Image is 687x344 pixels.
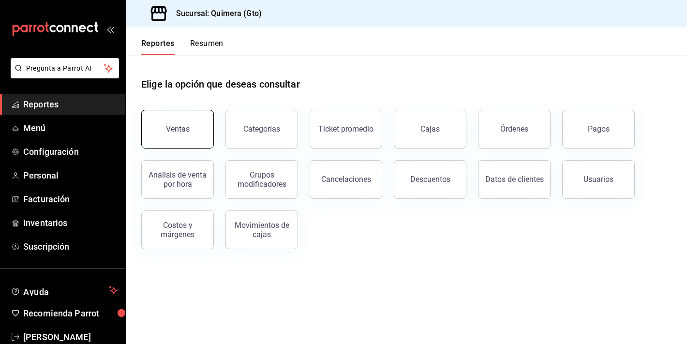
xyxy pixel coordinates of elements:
span: Configuración [23,145,118,158]
div: Datos de clientes [485,175,544,184]
button: Resumen [190,39,224,55]
span: Facturación [23,193,118,206]
div: Pagos [588,124,610,134]
span: Recomienda Parrot [23,307,118,320]
div: Movimientos de cajas [232,221,292,239]
button: Cancelaciones [310,160,382,199]
span: Ayuda [23,284,105,296]
h1: Elige la opción que deseas consultar [141,77,300,91]
button: Costos y márgenes [141,210,214,249]
button: Categorías [225,110,298,149]
span: [PERSON_NAME] [23,330,118,344]
button: Pregunta a Parrot AI [11,58,119,78]
button: Cajas [394,110,466,149]
span: Pregunta a Parrot AI [26,63,104,74]
div: navigation tabs [141,39,224,55]
div: Ventas [166,124,190,134]
span: Suscripción [23,240,118,253]
a: Pregunta a Parrot AI [7,70,119,80]
div: Costos y márgenes [148,221,208,239]
div: Órdenes [500,124,528,134]
button: Grupos modificadores [225,160,298,199]
button: Pagos [562,110,635,149]
div: Grupos modificadores [232,170,292,189]
div: Usuarios [583,175,613,184]
button: Descuentos [394,160,466,199]
span: Inventarios [23,216,118,229]
button: Reportes [141,39,175,55]
div: Cancelaciones [321,175,371,184]
button: Usuarios [562,160,635,199]
div: Análisis de venta por hora [148,170,208,189]
span: Menú [23,121,118,135]
button: Datos de clientes [478,160,551,199]
button: Movimientos de cajas [225,210,298,249]
div: Descuentos [410,175,450,184]
button: Ticket promedio [310,110,382,149]
button: Órdenes [478,110,551,149]
span: Personal [23,169,118,182]
button: Ventas [141,110,214,149]
div: Categorías [243,124,280,134]
button: open_drawer_menu [106,25,114,33]
span: Reportes [23,98,118,111]
button: Análisis de venta por hora [141,160,214,199]
div: Cajas [420,124,440,134]
div: Ticket promedio [318,124,373,134]
h3: Sucursal: Quimera (Gto) [168,8,262,19]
